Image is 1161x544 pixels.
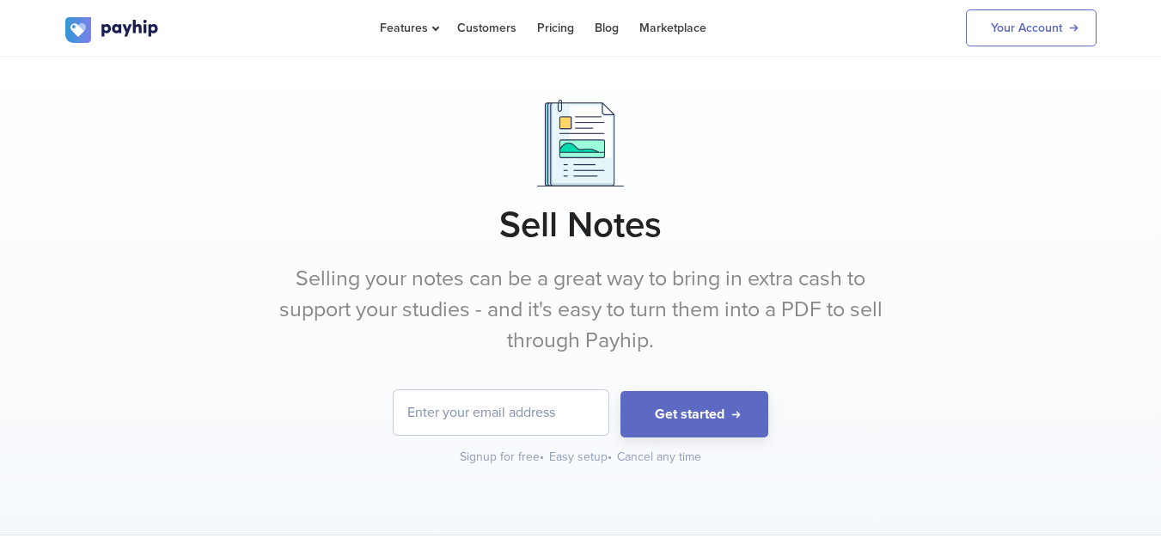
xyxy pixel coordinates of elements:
[380,21,437,35] span: Features
[537,100,624,186] img: Documents.png
[608,449,612,464] span: •
[966,9,1097,46] a: Your Account
[65,17,160,43] img: logo.svg
[259,264,903,356] p: Selling your notes can be a great way to bring in extra cash to support your studies - and it's e...
[460,449,546,466] div: Signup for free
[394,390,608,435] input: Enter your email address
[620,391,768,438] button: Get started
[540,449,544,464] span: •
[549,449,614,466] div: Easy setup
[617,449,701,466] div: Cancel any time
[65,204,1097,247] h1: Sell Notes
